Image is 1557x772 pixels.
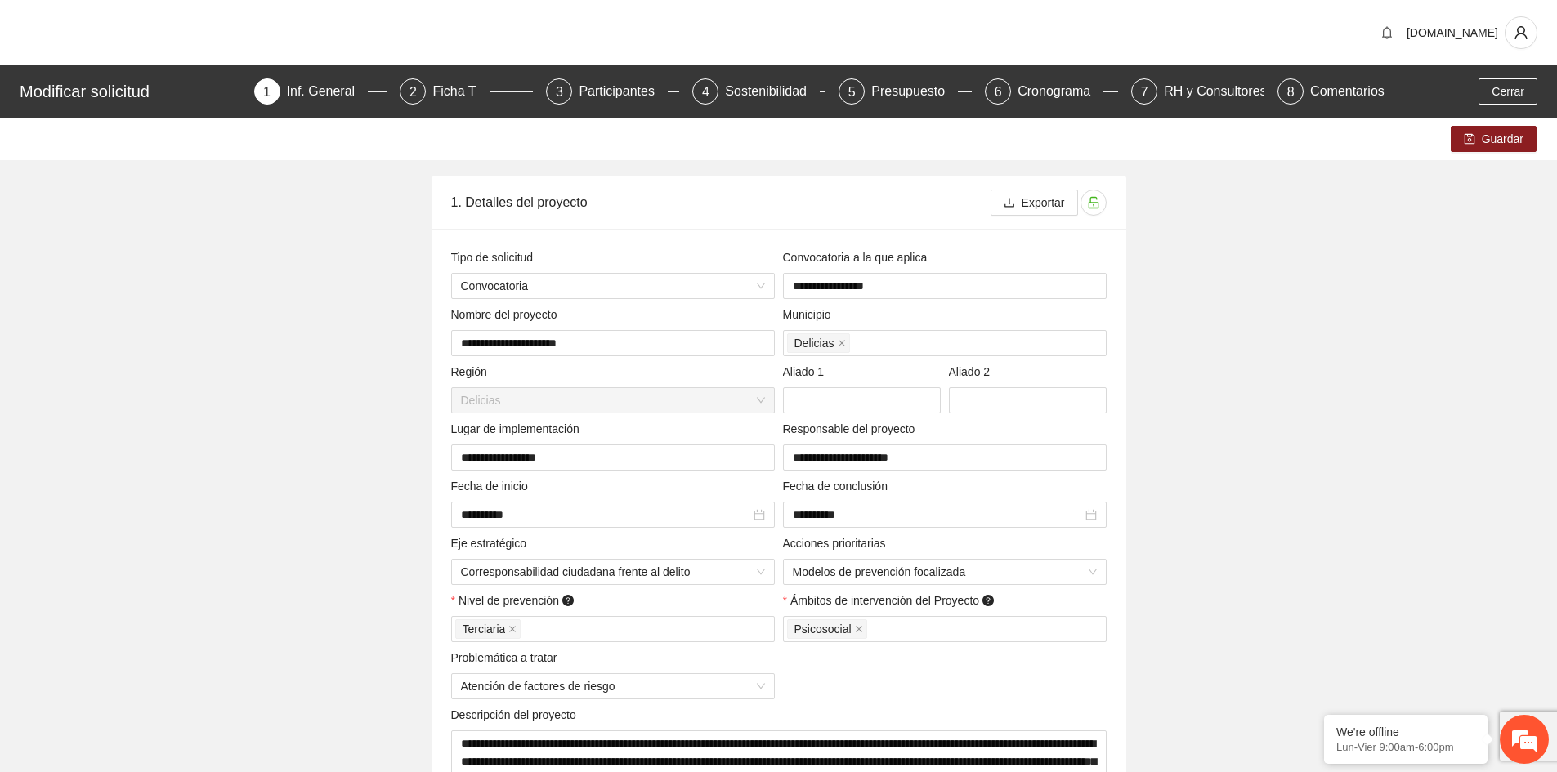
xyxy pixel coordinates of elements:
div: Cronograma [1018,78,1103,105]
span: Terciaria [455,619,521,639]
div: Ficha T [432,78,489,105]
div: 3Participantes [546,78,679,105]
span: 2 [409,85,417,99]
div: 2Ficha T [400,78,533,105]
span: Ámbitos de intervención del Proyecto [790,591,997,609]
div: 4Sostenibilidad [692,78,825,105]
span: close [855,625,863,633]
em: Enviar [244,503,297,525]
button: downloadExportar [991,190,1078,216]
span: Convocatoria a la que aplica [783,248,933,266]
div: Sostenibilidad [725,78,820,105]
span: Aliado 1 [783,363,830,381]
span: 7 [1141,85,1148,99]
span: [DOMAIN_NAME] [1407,26,1498,39]
span: Convocatoria [461,274,765,298]
span: Corresponsabilidad ciudadana frente al delito [461,560,765,584]
span: Fecha de inicio [451,477,535,495]
span: Psicosocial [794,620,852,638]
div: Dejar un mensaje [85,83,275,105]
span: Aliado 2 [949,363,996,381]
span: Psicosocial [787,619,867,639]
div: Modificar solicitud [20,78,244,105]
span: Delicias [794,334,834,352]
div: 8Comentarios [1277,78,1385,105]
div: We're offline [1336,725,1475,739]
span: Problemática a tratar [451,649,564,667]
span: Guardar [1482,130,1523,148]
span: user [1506,25,1537,40]
div: 1Inf. General [254,78,387,105]
span: Municipio [783,306,838,324]
span: Atención de factores de riesgo [461,674,765,698]
button: Cerrar [1479,78,1537,105]
span: Delicias [787,333,850,353]
span: Nivel de prevención [459,591,577,609]
textarea: Escriba su mensaje aquí y haga clic en “Enviar” [8,446,311,503]
span: Estamos sin conexión. Déjenos un mensaje. [31,218,289,383]
span: Eje estratégico [451,534,533,552]
span: Descripción del proyecto [451,706,583,724]
span: bell [1375,26,1399,39]
span: Lugar de implementación [451,420,586,438]
button: user [1505,16,1537,49]
div: 6Cronograma [985,78,1118,105]
span: Fecha de conclusión [783,477,894,495]
div: Inf. General [287,78,369,105]
span: question-circle [982,595,994,606]
button: unlock [1081,190,1107,216]
span: save [1464,133,1475,146]
div: Minimizar ventana de chat en vivo [268,8,307,47]
span: close [508,625,517,633]
span: close [838,339,846,347]
span: Terciaria [463,620,506,638]
span: Modelos de prevención focalizada [793,560,1097,584]
p: Lun-Vier 9:00am-6:00pm [1336,741,1475,753]
span: question-circle [562,595,574,606]
span: Cerrar [1492,83,1524,100]
span: 5 [848,85,856,99]
span: 8 [1287,85,1295,99]
div: Presupuesto [871,78,958,105]
span: 4 [702,85,709,99]
span: Delicias [461,388,765,413]
div: Participantes [579,78,668,105]
span: Región [451,363,494,381]
button: saveGuardar [1451,126,1537,152]
span: Acciones prioritarias [783,534,893,552]
span: Exportar [1022,194,1065,212]
span: Nombre del proyecto [451,306,564,324]
div: 1. Detalles del proyecto [451,179,991,225]
button: bell [1374,20,1400,46]
div: 7RH y Consultores [1131,78,1264,105]
span: 3 [556,85,563,99]
span: Responsable del proyecto [783,420,922,438]
span: download [1004,197,1015,210]
span: unlock [1081,196,1106,209]
span: Tipo de solicitud [451,248,539,266]
span: 1 [263,85,271,99]
div: RH y Consultores [1164,78,1279,105]
div: 5Presupuesto [839,78,972,105]
div: Comentarios [1310,78,1385,105]
span: 6 [995,85,1002,99]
